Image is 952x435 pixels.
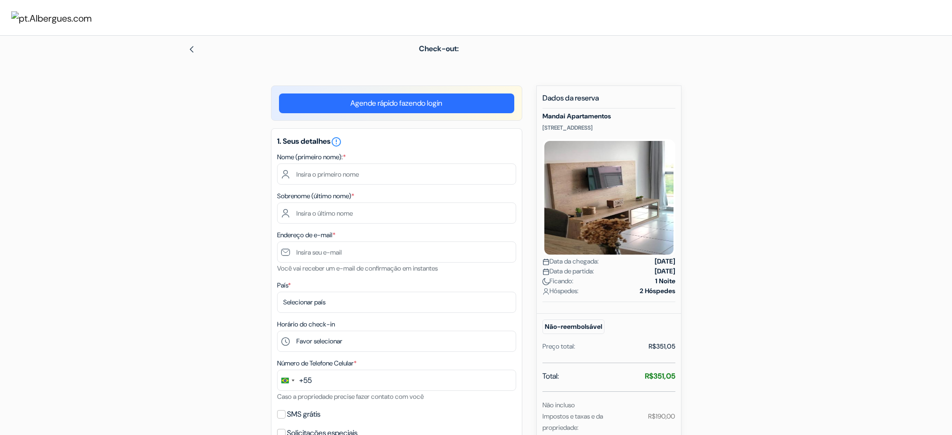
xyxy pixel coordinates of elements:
[542,288,550,295] img: user_icon.svg
[542,256,599,266] span: Data da chegada:
[277,241,516,263] input: Insira seu e-mail
[542,319,604,334] small: Não-reembolsável
[419,44,459,54] span: Check-out:
[277,358,356,368] label: Número de Telefone Celular
[277,191,354,201] label: Sobrenome (último nome)
[542,276,573,286] span: Ficando:
[277,163,516,185] input: Insira o primeiro nome
[11,11,92,25] img: pt.Albergues.com
[542,124,675,132] p: [STREET_ADDRESS]
[277,136,516,148] h5: 1. Seus detalhes
[542,371,559,382] span: Total:
[542,266,594,276] span: Data de partida:
[279,93,514,113] a: Agende rápido fazendo login
[542,268,550,275] img: calendar.svg
[655,256,675,266] strong: [DATE]
[649,342,675,351] div: R$351,05
[542,412,603,432] small: Impostos e taxas e da propriedade:
[299,375,312,386] div: +55
[287,408,320,421] label: SMS grátis
[542,258,550,265] img: calendar.svg
[331,136,342,148] i: error_outline
[278,370,312,390] button: Change country, selected Brazil (+55)
[542,278,550,285] img: moon.svg
[277,280,291,290] label: País
[277,319,335,329] label: Horário do check-in
[277,230,335,240] label: Endereço de e-mail
[645,371,675,381] strong: R$351,05
[655,276,675,286] strong: 1 Noite
[648,412,675,420] small: R$190,00
[640,286,675,296] strong: 2 Hóspedes
[542,401,575,409] small: Não incluso
[331,136,342,146] a: error_outline
[188,46,195,53] img: left_arrow.svg
[277,202,516,224] input: Insira o último nome
[542,112,675,120] h5: Mandai Apartamentos
[277,264,438,272] small: Você vai receber um e-mail de confirmação em instantes
[542,93,675,109] h5: Dados da reserva
[542,286,579,296] span: Hóspedes:
[542,342,575,351] div: Preço total:
[655,266,675,276] strong: [DATE]
[277,392,424,401] small: Caso a propriedade precise fazer contato com você
[277,152,346,162] label: Nome (primeiro nome):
